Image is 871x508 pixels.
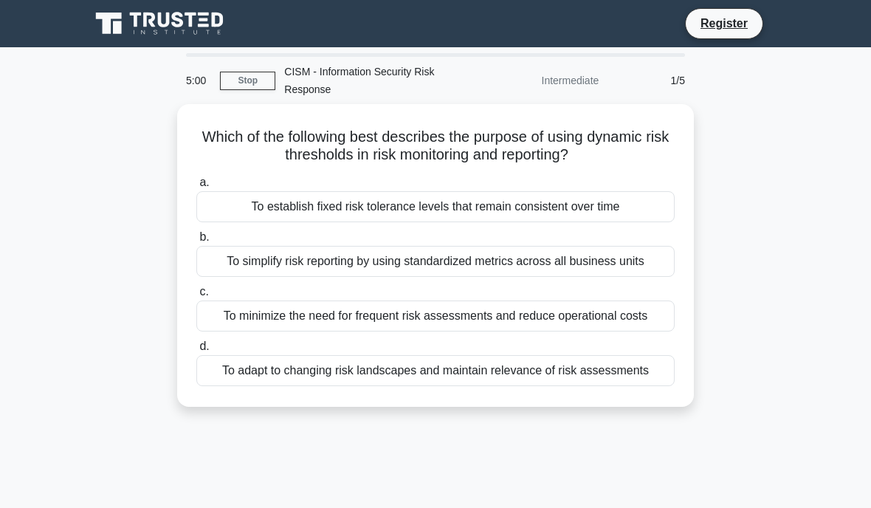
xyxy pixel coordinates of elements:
[177,66,220,95] div: 5:00
[220,72,275,90] a: Stop
[478,66,607,95] div: Intermediate
[195,128,676,165] h5: Which of the following best describes the purpose of using dynamic risk thresholds in risk monito...
[692,14,757,32] a: Register
[607,66,694,95] div: 1/5
[275,57,478,104] div: CISM - Information Security Risk Response
[199,340,209,352] span: d.
[199,230,209,243] span: b.
[196,191,675,222] div: To establish fixed risk tolerance levels that remain consistent over time
[196,246,675,277] div: To simplify risk reporting by using standardized metrics across all business units
[199,285,208,298] span: c.
[196,301,675,332] div: To minimize the need for frequent risk assessments and reduce operational costs
[196,355,675,386] div: To adapt to changing risk landscapes and maintain relevance of risk assessments
[199,176,209,188] span: a.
